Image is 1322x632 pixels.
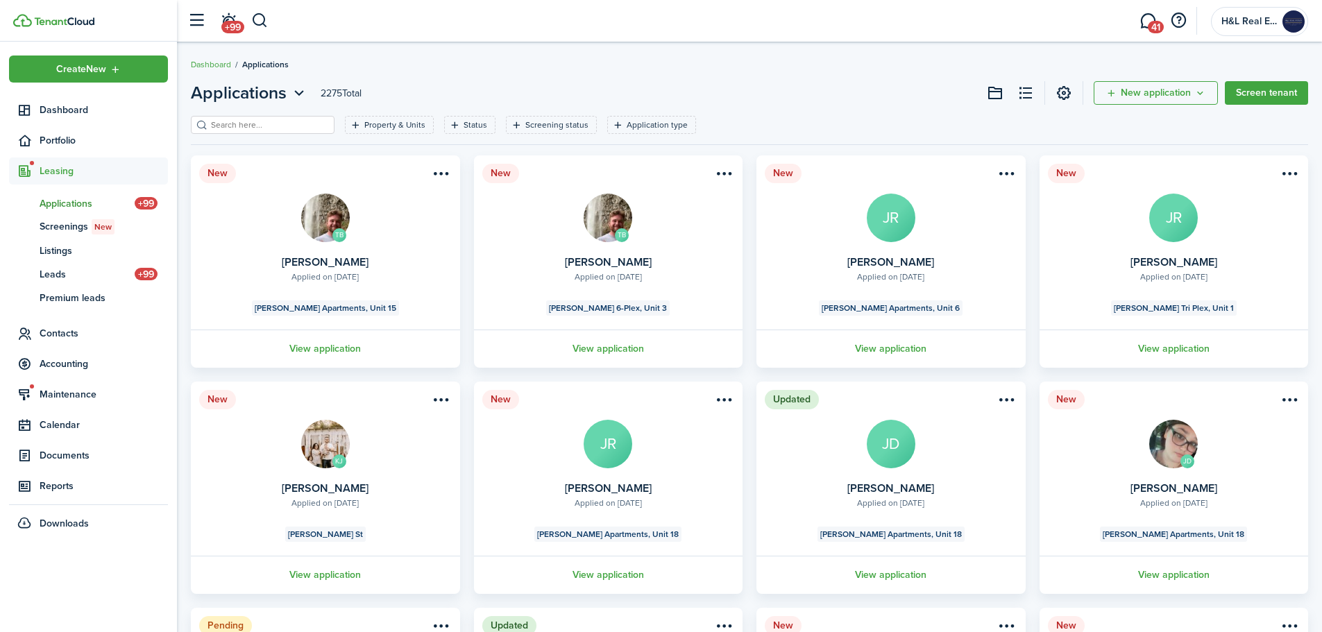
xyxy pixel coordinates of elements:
span: [PERSON_NAME] Apartments, Unit 18 [537,528,679,540]
status: New [199,390,236,409]
span: [PERSON_NAME] Apartments, Unit 18 [820,528,962,540]
a: View application [754,330,1028,368]
status: New [1048,390,1085,409]
span: Create New [56,65,106,74]
img: Ian Mac Garrett [301,194,350,242]
avatar-text: KJ [332,454,346,468]
button: Open menu [712,393,734,411]
span: [PERSON_NAME] Apartments, Unit 18 [1103,528,1244,540]
a: View application [754,556,1028,594]
span: [PERSON_NAME] Apartments, Unit 6 [822,302,960,314]
span: Calendar [40,418,168,432]
card-title: [PERSON_NAME] [282,256,368,268]
a: View application [189,556,462,594]
span: 41 [1148,21,1164,33]
a: Screen tenant [1225,81,1308,105]
img: Ian Mac Garrett [584,194,632,242]
a: ScreeningsNew [9,215,168,239]
span: Applications [40,196,135,211]
span: Accounting [40,357,168,371]
span: Leads [40,267,135,282]
span: Maintenance [40,387,168,402]
avatar-text: TB [615,228,629,242]
div: Applied on [DATE] [857,271,924,283]
span: H&L Real Estate Property Management Company [1221,17,1277,26]
a: Notifications [215,3,241,39]
div: Applied on [DATE] [575,271,642,283]
span: Listings [40,244,168,258]
button: Open menu [995,393,1017,411]
filter-tag-label: Application type [627,119,688,131]
button: Open menu [191,80,308,105]
span: +99 [135,268,158,280]
div: Applied on [DATE] [291,271,359,283]
a: View application [472,556,745,594]
card-title: [PERSON_NAME] [565,482,652,495]
button: Search [251,9,269,33]
a: View application [1037,556,1311,594]
a: Applications+99 [9,191,168,215]
img: Tito Martinez [301,420,350,468]
div: Applied on [DATE] [575,497,642,509]
filter-tag: Open filter [607,116,696,134]
button: Open menu [995,166,1017,185]
span: Premium leads [40,291,168,305]
button: Applications [191,80,308,105]
filter-tag: Open filter [345,116,434,134]
span: Reports [40,479,168,493]
img: Raelynn Irene ralph [1149,420,1198,468]
filter-tag-label: Status [464,119,487,131]
span: +99 [221,21,244,33]
avatar-text: JR [867,194,915,242]
span: Portfolio [40,133,168,148]
button: Open menu [430,393,452,411]
a: Premium leads [9,286,168,309]
a: Dashboard [9,96,168,123]
div: Applied on [DATE] [857,497,924,509]
avatar-text: TB [332,228,346,242]
button: Open menu [1094,81,1218,105]
button: Open sidebar [183,8,210,34]
a: Reports [9,472,168,499]
avatar-text: JR [584,420,632,468]
button: Open menu [1278,166,1300,185]
span: Applications [242,58,289,71]
a: View application [472,330,745,368]
filter-tag: Open filter [444,116,495,134]
avatar-text: JR [1149,194,1198,242]
card-title: [PERSON_NAME] [847,256,934,268]
span: [PERSON_NAME] Apartments, Unit 15 [255,302,396,314]
span: Downloads [40,516,89,531]
span: [PERSON_NAME] 6-Plex, Unit 3 [549,302,667,314]
a: Leads+99 [9,262,168,286]
span: Documents [40,448,168,463]
span: Leasing [40,164,168,178]
card-title: [PERSON_NAME] [282,482,368,495]
span: Dashboard [40,103,168,117]
button: Open menu [712,166,734,185]
a: Messaging [1135,3,1161,39]
img: TenantCloud [34,17,94,26]
span: [PERSON_NAME] Tri Plex, Unit 1 [1114,302,1234,314]
status: Updated [765,390,819,409]
avatar-text: JD [1180,454,1194,468]
span: Screenings [40,219,168,234]
filter-tag-label: Property & Units [364,119,425,131]
header-page-total: 2275 Total [321,86,362,101]
a: View application [189,330,462,368]
span: New application [1121,88,1191,98]
status: New [199,164,236,183]
img: H&L Real Estate Property Management Company [1282,10,1305,33]
div: Applied on [DATE] [1140,497,1207,509]
span: Applications [191,80,287,105]
avatar-text: JD [867,420,915,468]
card-title: [PERSON_NAME] [1130,482,1217,495]
button: New application [1094,81,1218,105]
card-title: [PERSON_NAME] [565,256,652,268]
button: Open menu [9,55,168,83]
div: Applied on [DATE] [291,497,359,509]
img: TenantCloud [13,14,32,27]
button: Open resource center [1167,9,1190,33]
a: Listings [9,239,168,262]
filter-tag-label: Screening status [525,119,588,131]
